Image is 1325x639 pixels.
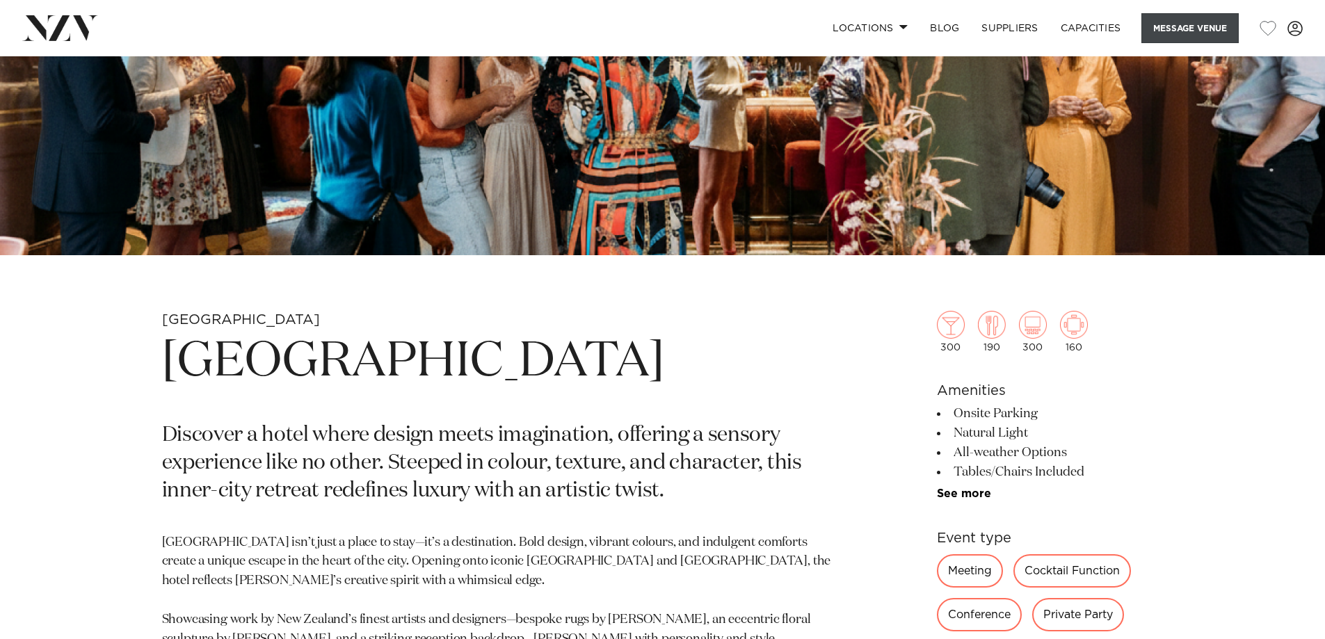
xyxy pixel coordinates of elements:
[1019,311,1047,339] img: theatre.png
[162,330,838,394] h1: [GEOGRAPHIC_DATA]
[821,13,919,43] a: Locations
[937,311,965,353] div: 300
[1032,598,1124,631] div: Private Party
[1013,554,1131,588] div: Cocktail Function
[937,554,1003,588] div: Meeting
[978,311,1006,353] div: 190
[162,422,838,505] p: Discover a hotel where design meets imagination, offering a sensory experience like no other. Ste...
[22,15,98,40] img: nzv-logo.png
[978,311,1006,339] img: dining.png
[1019,311,1047,353] div: 300
[937,443,1164,462] li: All-weather Options
[937,528,1164,549] h6: Event type
[937,404,1164,423] li: Onsite Parking
[937,380,1164,401] h6: Amenities
[937,311,965,339] img: cocktail.png
[1050,13,1132,43] a: Capacities
[1060,311,1088,339] img: meeting.png
[937,598,1022,631] div: Conference
[1141,13,1239,43] button: Message Venue
[162,313,320,327] small: [GEOGRAPHIC_DATA]
[937,423,1164,443] li: Natural Light
[970,13,1049,43] a: SUPPLIERS
[937,462,1164,482] li: Tables/Chairs Included
[1060,311,1088,353] div: 160
[919,13,970,43] a: BLOG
